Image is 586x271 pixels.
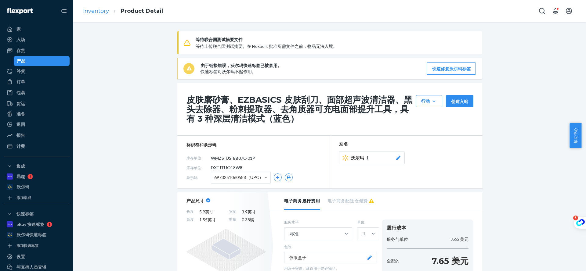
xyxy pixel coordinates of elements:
a: 准备 [4,109,70,119]
a: 存货 [4,46,70,55]
font: 3.9 [242,209,248,214]
button: 快速修复沃尔玛标签 [427,62,476,75]
font: 5.9 [199,209,205,214]
font: 。在 Flexport 批准所需文件之前，物品无法入境。 [243,44,337,49]
a: 入场 [4,35,70,45]
button: 关闭导航 [57,5,70,17]
a: 货运 [4,99,70,109]
font: 沃尔玛 [16,184,29,189]
button: 快速标签 [4,209,70,219]
font: 标准 [290,231,298,236]
font: 等待上传 [196,44,213,49]
a: 产品 [14,56,70,66]
font: 全部的 [387,258,400,263]
a: 返回 [4,119,70,129]
font: 报告 [16,133,25,138]
font: 7.65 美元 [451,237,468,242]
font: 英寸 [205,209,214,214]
font: 产品 [17,58,25,63]
font: 家 [16,27,21,32]
font: 电子商务配送仓储费 [327,198,368,204]
ol: 面包屑 [78,2,168,20]
font: 仅限盒子 [289,255,306,260]
font: 货运 [16,101,25,106]
a: 报告 [4,130,70,140]
font: 7.65 美元 [432,256,468,266]
font: 计费 [16,144,25,149]
font: 别名 [339,141,348,147]
font: 服务水平 [284,220,299,224]
font: 沃尔玛快速标签 [16,232,46,237]
font: 入场 [16,37,25,42]
font: 长度 [186,209,194,214]
font: DXEJTUO18W8 [211,165,242,170]
font: 高度 [186,217,194,222]
font: 文件 [234,37,243,42]
font: 返回 [16,122,25,127]
font: 6973251060588（UPC） [214,175,263,180]
font: 与支持人员交谈 [16,264,46,269]
font: 履行成本 [387,225,406,230]
button: 打开账户菜单 [563,5,575,17]
font: 包裹 [16,90,25,95]
font: 准备 [16,111,25,116]
font: 存货 [16,48,25,53]
a: 设置 [4,252,70,262]
a: Inventory [83,8,109,14]
font: 联合国测试摘要 [204,37,234,42]
font: 易趣 [16,174,25,179]
font: 快速标签对沃尔玛不起作用。 [201,69,256,74]
font: 条形码 [186,175,197,180]
font: 标识符和条形码 [186,142,216,148]
font: 库存单位 [186,166,201,170]
font: 由于链接错误，沃尔玛快速标签已被禁用。 [201,63,282,68]
font: 0.38 [242,217,250,222]
font: 英寸 [248,209,256,214]
a: 沃尔玛快速标签 [4,230,70,240]
font: 磅 [250,217,254,222]
img: Flexport 徽标 [7,8,33,14]
font: 集成 [16,163,25,169]
input: 1 [362,231,363,237]
a: 补货 [4,66,70,76]
font: 订单 [16,79,25,84]
font: 宽度 [229,209,236,214]
font: 沃尔玛 [351,155,364,160]
font: 服务与单位 [387,237,408,242]
button: 沃尔玛1 [339,152,405,164]
a: 易趣 [4,172,70,181]
font: 帮助中心 [573,128,578,144]
font: 设置 [16,254,25,259]
button: 打开搜索框 [536,5,548,17]
a: 家 [4,24,70,34]
font: 库存单位 [186,156,201,160]
font: 电子商务履行费用 [284,198,320,204]
font: eBay 快速标签 [16,222,44,227]
font: 单位 [357,220,364,224]
button: 集成 [4,161,70,171]
input: 标准 [289,231,290,237]
a: 添加快速标签 [4,242,70,249]
button: 帮助中心 [570,123,581,148]
font: 英寸 [208,217,216,222]
font: 1 [363,231,365,236]
font: 添加集成 [16,195,31,200]
font: 添加快速标签 [16,243,38,248]
font: 用盒子寄送。建议用于易碎物品。 [284,266,339,271]
a: 订单 [4,77,70,87]
a: 包裹 [4,88,70,98]
a: 沃尔玛 [4,182,70,192]
a: 添加集成 [4,194,70,201]
font: 包装 [284,244,291,249]
font: 创建入站 [451,99,468,104]
font: 联合国测试摘要 [213,44,243,49]
font: 重量 [229,217,236,222]
button: 创建入站 [446,95,473,107]
a: Product Detail [121,8,163,14]
button: 行动 [416,95,442,107]
font: 等待 [196,37,204,42]
button: 打开通知 [549,5,562,17]
a: eBay 快速标签 [4,219,70,229]
a: 计费 [4,141,70,151]
font: 行动 [421,98,430,104]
